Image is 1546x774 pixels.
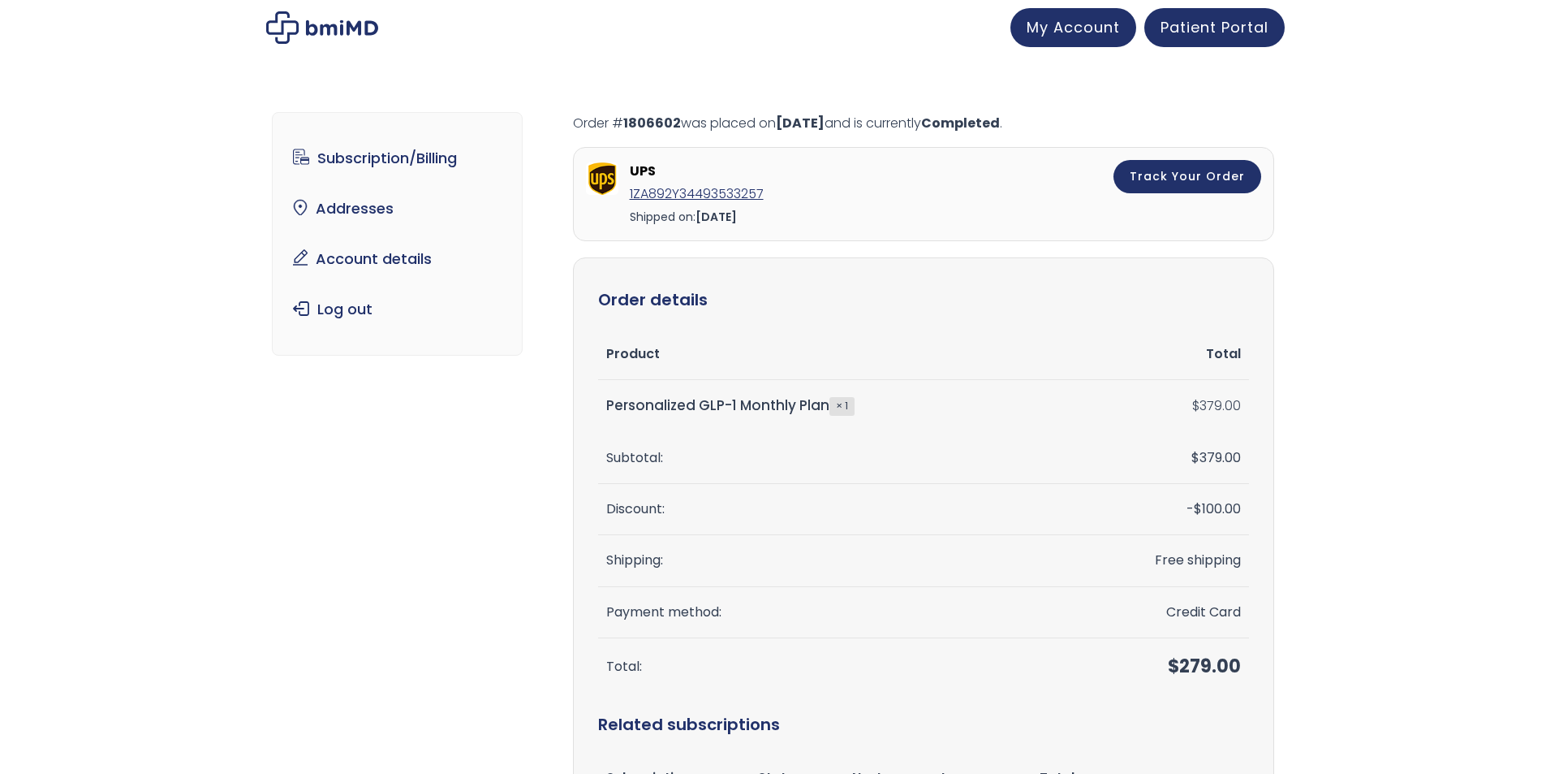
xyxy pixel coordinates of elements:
a: Track Your Order [1113,160,1261,193]
span: $ [1191,448,1199,467]
strong: × 1 [829,397,855,415]
th: Discount: [598,484,1068,535]
h2: Related subscriptions [598,696,1249,753]
img: My account [266,11,378,44]
span: 279.00 [1168,654,1241,679]
th: Shipping: [598,535,1068,586]
img: ups.png [586,162,618,195]
a: My Account [1010,8,1136,47]
td: Personalized GLP-1 Monthly Plan [598,380,1068,432]
a: Patient Portal [1144,8,1285,47]
strong: [DATE] [695,209,737,225]
th: Product [598,329,1068,380]
th: Total: [598,638,1068,696]
a: Log out [285,292,510,326]
a: Account details [285,242,510,276]
h2: Order details [598,283,1249,317]
a: 1ZA892Y34493533257 [630,184,764,203]
p: Order # was placed on and is currently . [573,112,1274,135]
span: $ [1192,396,1199,415]
mark: [DATE] [776,114,825,132]
th: Payment method: [598,587,1068,638]
span: My Account [1027,17,1120,37]
mark: Completed [921,114,1000,132]
th: Total [1067,329,1249,380]
strong: UPS [630,160,930,183]
mark: 1806602 [623,114,681,132]
bdi: 379.00 [1192,396,1241,415]
span: $ [1168,654,1179,679]
a: Addresses [285,192,510,226]
nav: Account pages [272,112,523,356]
span: 100.00 [1194,499,1241,518]
td: Free shipping [1067,535,1249,586]
span: 379.00 [1191,448,1241,467]
td: Credit Card [1067,587,1249,638]
td: - [1067,484,1249,535]
th: Subtotal: [598,433,1068,484]
a: Subscription/Billing [285,141,510,175]
span: $ [1194,499,1202,518]
span: Patient Portal [1161,17,1268,37]
div: Shipped on: [630,205,934,228]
